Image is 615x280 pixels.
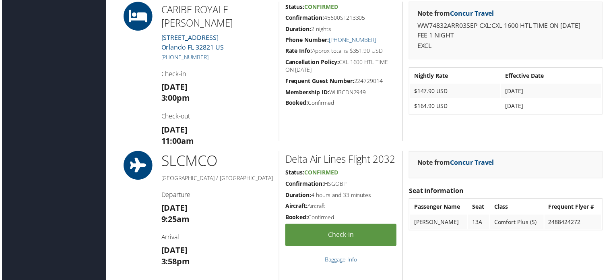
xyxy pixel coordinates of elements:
[285,77,397,85] h5: 224729014
[411,84,501,99] td: $147.90 USD
[160,175,272,183] h5: [GEOGRAPHIC_DATA] / [GEOGRAPHIC_DATA]
[160,203,187,214] strong: [DATE]
[285,181,324,189] strong: Confirmation:
[304,170,338,177] span: Confirmed
[285,214,397,222] h5: Confirmed
[285,14,324,21] strong: Confirmation:
[411,69,501,83] th: Nightly Rate
[451,159,495,168] a: Concur Travel
[160,93,189,104] strong: 3:00pm
[160,125,187,136] strong: [DATE]
[285,36,329,44] strong: Phone Number:
[285,14,397,22] h5: 45600SF213305
[285,58,397,74] h5: CXL 1600 HTL TIME ON [DATE]
[491,201,545,215] th: Class
[160,234,272,243] h4: Arrival
[285,181,397,189] h5: HSGOBP
[285,203,307,211] strong: Aircraft:
[285,89,397,97] h5: WHBCDN2949
[160,136,193,147] strong: 11:00am
[285,153,397,167] h2: Delta Air Lines Flight 2032
[285,192,311,200] strong: Duration:
[502,84,603,99] td: [DATE]
[285,47,312,55] strong: Rate Info:
[160,112,272,121] h4: Check-out
[285,89,329,96] strong: Membership ID:
[304,3,338,10] span: Confirmed
[418,159,495,168] strong: Note from
[411,100,501,114] td: $164.90 USD
[285,25,397,33] h5: 2 nights
[285,203,397,211] h5: Aircraft
[160,257,189,268] strong: 3:58pm
[160,33,223,52] a: [STREET_ADDRESS]Orlando FL 32821 US
[285,170,304,177] strong: Status:
[409,187,464,196] strong: Seat Information
[502,69,603,83] th: Effective Date
[411,216,468,230] td: [PERSON_NAME]
[418,21,596,52] p: WW74832ARR03SEP CXL:CXL 1600 HTL TIME ON [DATE] FEE 1 NIGHT EXCL
[160,82,187,93] strong: [DATE]
[418,9,495,18] strong: Note from
[285,77,354,85] strong: Frequent Guest Number:
[502,100,603,114] td: [DATE]
[160,3,272,30] h2: CARIBE ROYALE [PERSON_NAME]
[491,216,545,230] td: Comfort Plus (S)
[285,225,397,247] a: Check-in
[546,201,603,215] th: Frequent Flyer #
[160,70,272,79] h4: Check-in
[285,192,397,200] h5: 4 hours and 33 minutes
[285,58,339,66] strong: Cancellation Policy:
[329,36,376,44] a: [PHONE_NUMBER]
[160,191,272,200] h4: Departure
[411,201,468,215] th: Passenger Name
[469,216,490,230] td: 13A
[160,152,272,172] h1: SLC MCO
[285,25,311,33] strong: Duration:
[160,246,187,257] strong: [DATE]
[451,9,495,18] a: Concur Travel
[160,54,208,61] a: [PHONE_NUMBER]
[285,100,397,108] h5: Confirmed
[285,3,304,10] strong: Status:
[469,201,490,215] th: Seat
[546,216,603,230] td: 2488424272
[285,100,308,107] strong: Booked:
[285,47,397,55] h5: Approx total is $351.90 USD
[160,215,189,226] strong: 9:25am
[325,257,357,265] a: Baggage Info
[285,214,308,222] strong: Booked:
